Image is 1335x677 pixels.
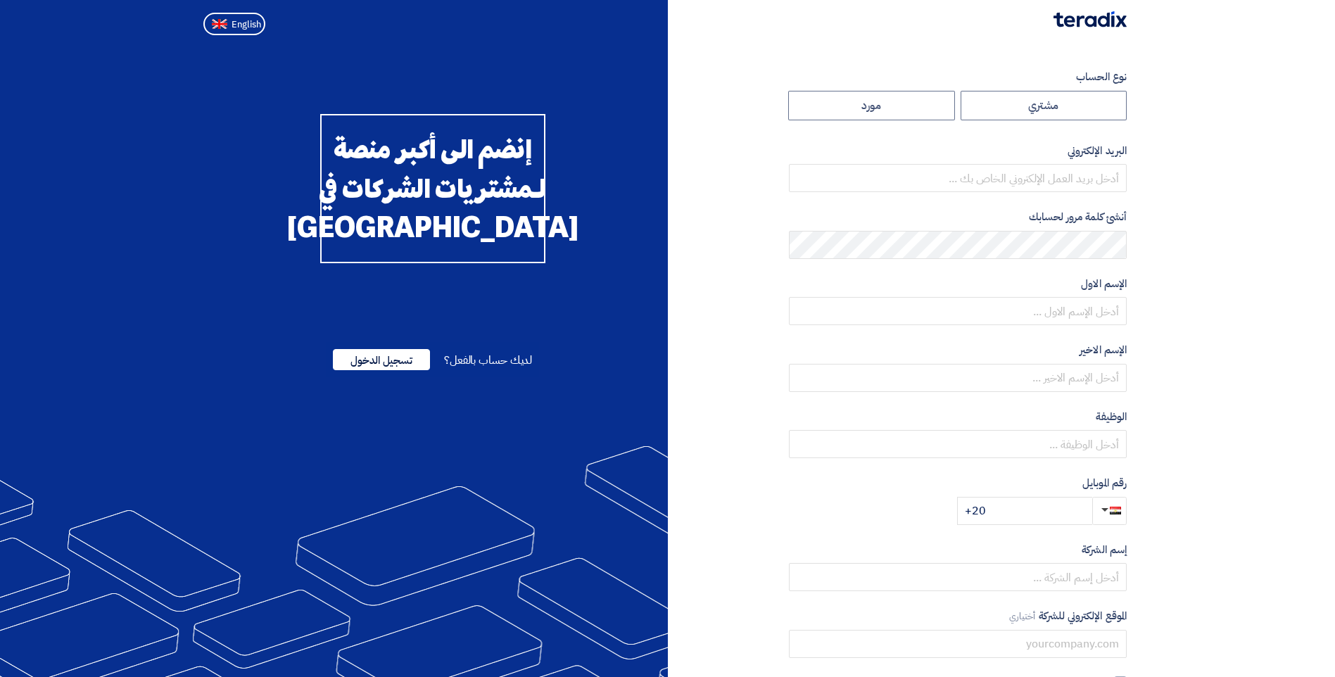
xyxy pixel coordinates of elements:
label: نوع الحساب [789,69,1127,85]
span: English [232,20,261,30]
input: أدخل إسم الشركة ... [789,563,1127,591]
label: الموقع الإلكتروني للشركة [789,608,1127,624]
input: yourcompany.com [789,630,1127,658]
a: تسجيل الدخول [333,352,430,369]
span: لديك حساب بالفعل؟ [444,352,532,369]
label: رقم الموبايل [789,475,1127,491]
input: أدخل رقم الموبايل ... [957,497,1092,525]
input: أدخل الوظيفة ... [789,430,1127,458]
img: en-US.png [212,19,227,30]
span: أختياري [1009,609,1036,623]
input: أدخل الإسم الاول ... [789,297,1127,325]
label: إسم الشركة [789,542,1127,558]
div: إنضم الى أكبر منصة لـمشتريات الشركات في [GEOGRAPHIC_DATA] [320,114,545,263]
input: أدخل بريد العمل الإلكتروني الخاص بك ... [789,164,1127,192]
label: الإسم الاخير [789,342,1127,358]
label: البريد الإلكتروني [789,143,1127,159]
img: Teradix logo [1054,11,1127,27]
label: مورد [788,91,955,120]
span: تسجيل الدخول [333,349,430,370]
label: أنشئ كلمة مرور لحسابك [789,209,1127,225]
button: English [203,13,265,35]
label: الوظيفة [789,409,1127,425]
label: الإسم الاول [789,276,1127,292]
input: أدخل الإسم الاخير ... [789,364,1127,392]
label: مشتري [961,91,1127,120]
